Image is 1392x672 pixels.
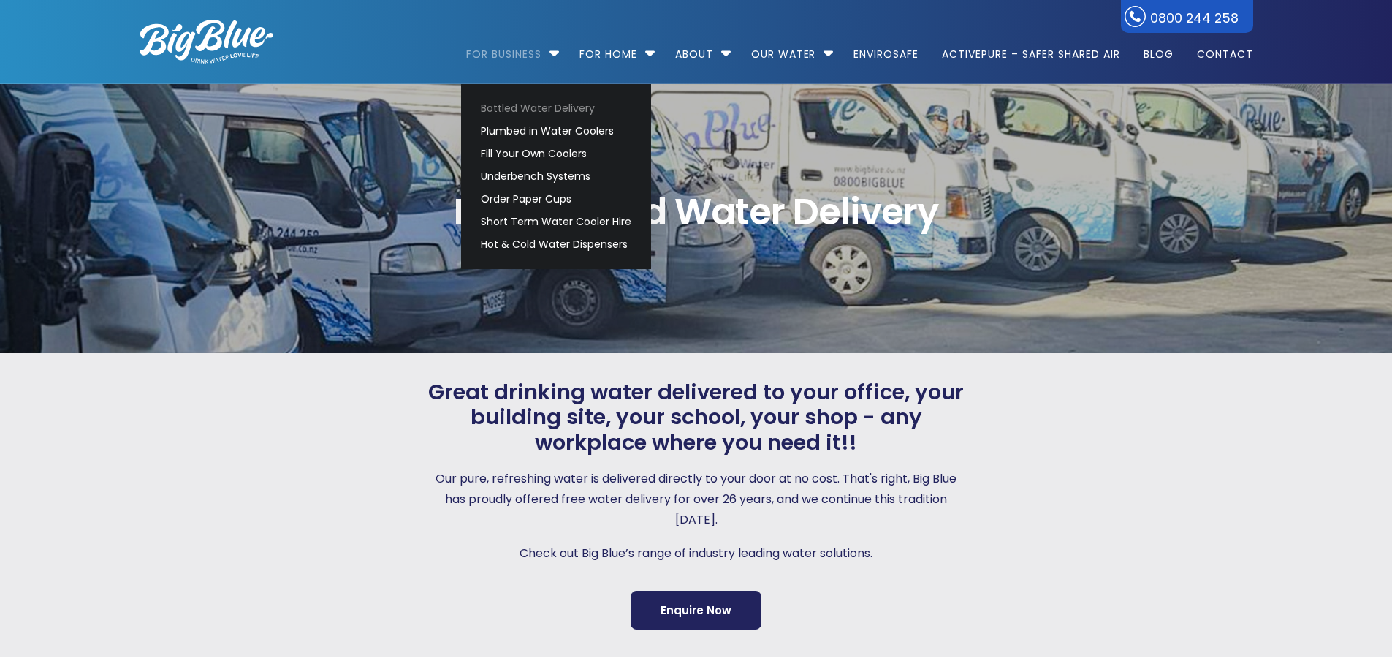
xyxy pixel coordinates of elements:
a: Underbench Systems [474,165,638,188]
a: Short Term Water Cooler Hire [474,211,638,233]
a: Order Paper Cups [474,188,638,211]
a: Enquire Now [631,591,761,630]
a: Fill Your Own Coolers [474,143,638,165]
span: Free Bottled Water Delivery [140,194,1253,230]
a: Plumbed in Water Coolers [474,120,638,143]
img: logo [140,20,273,64]
a: Bottled Water Delivery [474,97,638,120]
p: Our pure, refreshing water is delivered directly to your door at no cost. That's right, Big Blue ... [425,469,968,530]
span: Great drinking water delivered to your office, your building site, your school, your shop - any w... [425,380,968,456]
a: Hot & Cold Water Dispensers [474,233,638,256]
p: Check out Big Blue’s range of industry leading water solutions. [425,543,968,564]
